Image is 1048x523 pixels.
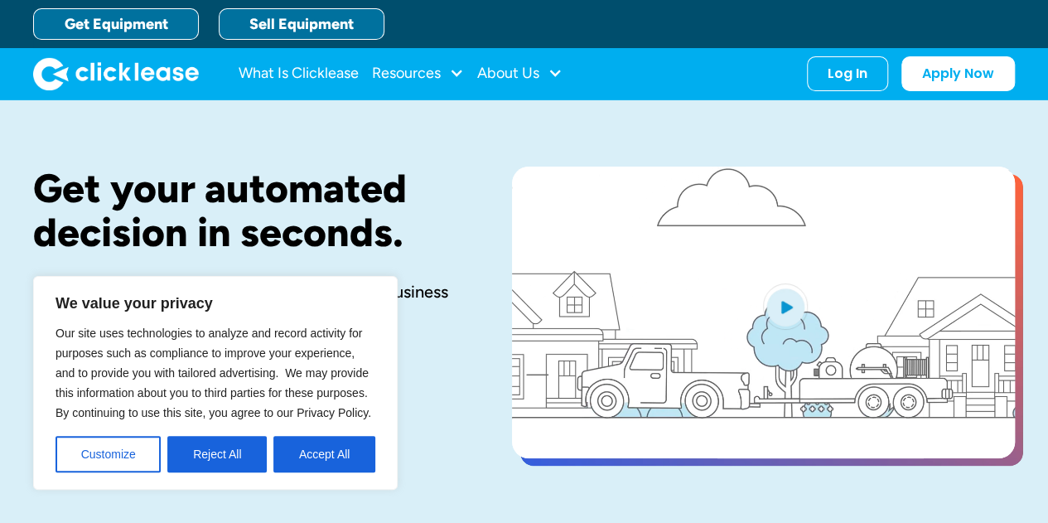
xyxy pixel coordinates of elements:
div: About Us [477,57,563,90]
a: home [33,57,199,90]
a: What Is Clicklease [239,57,359,90]
a: Get Equipment [33,8,199,40]
a: Apply Now [901,56,1015,91]
div: We value your privacy [33,276,398,490]
button: Reject All [167,436,267,472]
img: Blue play button logo on a light blue circular background [763,283,808,330]
button: Accept All [273,436,375,472]
a: Sell Equipment [219,8,384,40]
img: Clicklease logo [33,57,199,90]
span: Our site uses technologies to analyze and record activity for purposes such as compliance to impr... [56,327,371,419]
button: Customize [56,436,161,472]
p: We value your privacy [56,293,375,313]
div: Resources [372,57,464,90]
a: open lightbox [512,167,1015,458]
div: Log In [828,65,867,82]
h1: Get your automated decision in seconds. [33,167,459,254]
